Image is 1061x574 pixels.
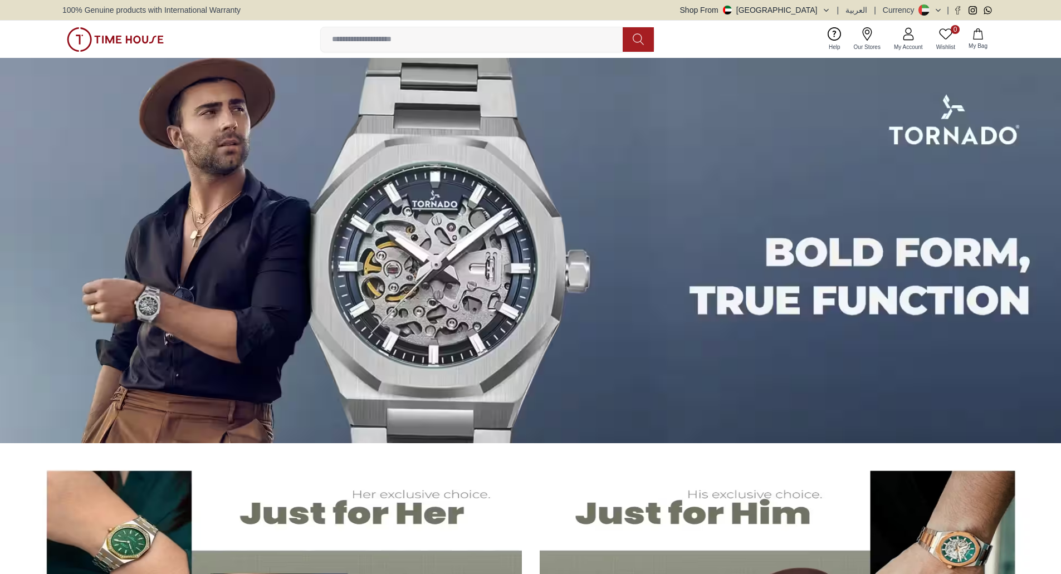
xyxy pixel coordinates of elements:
span: Our Stores [849,43,885,51]
button: العربية [845,4,867,16]
img: ... [67,27,164,52]
a: Instagram [969,6,977,14]
a: Whatsapp [984,6,992,14]
button: My Bag [962,26,994,52]
span: | [874,4,876,16]
img: United Arab Emirates [723,6,732,14]
a: Our Stores [847,25,887,53]
a: Facebook [954,6,962,14]
button: Shop From[GEOGRAPHIC_DATA] [680,4,830,16]
span: My Account [889,43,927,51]
div: Currency [883,4,919,16]
span: 100% Genuine products with International Warranty [62,4,241,16]
span: My Bag [964,42,992,50]
span: | [947,4,949,16]
span: 0 [951,25,960,34]
span: Wishlist [932,43,960,51]
span: | [837,4,839,16]
span: Help [824,43,845,51]
a: 0Wishlist [930,25,962,53]
a: Help [822,25,847,53]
